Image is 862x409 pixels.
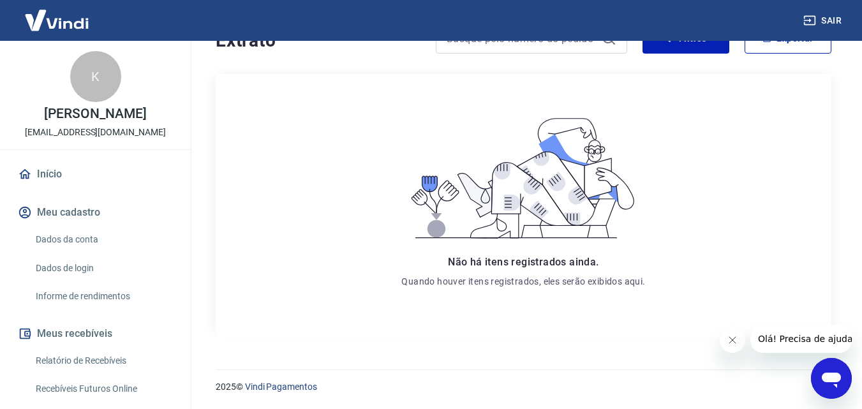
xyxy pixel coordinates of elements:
[15,160,175,188] a: Início
[8,9,107,19] span: Olá! Precisa de ajuda?
[750,325,852,353] iframe: Mensagem da empresa
[401,275,645,288] p: Quando houver itens registrados, eles serão exibidos aqui.
[720,327,745,353] iframe: Fechar mensagem
[245,382,317,392] a: Vindi Pagamentos
[15,320,175,348] button: Meus recebíveis
[448,256,598,268] span: Não há itens registrados ainda.
[216,28,420,54] h4: Extrato
[70,51,121,102] div: K
[31,376,175,402] a: Recebíveis Futuros Online
[15,198,175,227] button: Meu cadastro
[15,1,98,40] img: Vindi
[216,380,831,394] p: 2025 ©
[31,348,175,374] a: Relatório de Recebíveis
[44,107,146,121] p: [PERSON_NAME]
[801,9,847,33] button: Sair
[31,283,175,309] a: Informe de rendimentos
[25,126,166,139] p: [EMAIL_ADDRESS][DOMAIN_NAME]
[31,255,175,281] a: Dados de login
[811,358,852,399] iframe: Botão para abrir a janela de mensagens
[31,227,175,253] a: Dados da conta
